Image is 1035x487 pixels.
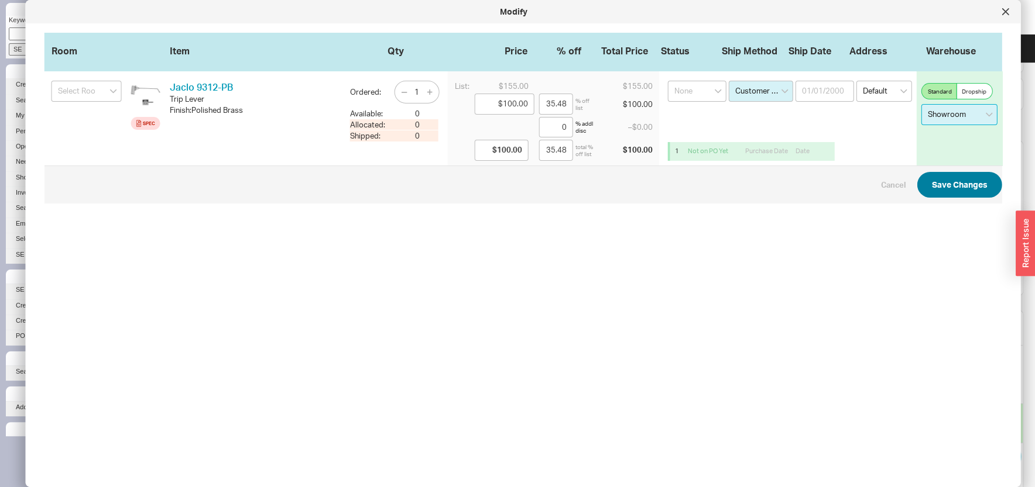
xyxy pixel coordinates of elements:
a: Inventory [6,186,111,199]
div: Users Admin [6,351,111,365]
div: $155.00 [475,81,534,91]
span: Standard [928,87,952,96]
div: Store Settings [6,422,111,436]
span: Save Changes [932,178,988,192]
div: total % off list [573,143,594,157]
input: % [539,140,573,161]
a: Spec [131,117,160,130]
p: Keyword: [9,16,111,27]
a: Create DS PO [6,315,111,327]
div: 1 [675,147,683,156]
a: SE PO Follow Up [6,284,111,296]
div: Ship Method [722,44,786,57]
img: 9312-_JACLO__Catalog_Picture_csge2w [131,81,160,110]
input: 01/01/2000 [796,81,854,102]
a: Show Open Balances [6,171,111,184]
div: % off list [575,97,596,111]
div: % off [532,44,581,57]
input: SE [9,43,27,56]
span: Pending Review [16,127,63,134]
div: Room [52,44,122,55]
button: Cancel [881,179,906,190]
div: Price [468,44,527,57]
div: Orders Admin [6,64,111,78]
div: Status [661,44,719,57]
div: List: [455,81,470,91]
div: Available: [350,108,388,119]
svg: open menu [110,89,117,94]
a: Needs Follow Up(68) [6,156,111,168]
div: Qty [388,44,431,55]
a: Create Standard PO [6,299,111,312]
a: Jaclo 9312-PB [170,81,233,93]
a: PO Search [6,330,111,342]
span: Not on PO Yet [688,147,728,155]
div: $100.00 [593,143,655,157]
div: Spec [143,119,155,128]
div: Products Admin [6,386,111,400]
div: % addl disc [575,120,596,134]
div: 0 [397,130,438,141]
a: My Orders [6,109,111,122]
h1: Search Orders [6,3,111,16]
input: Final Price [475,140,529,161]
div: Modify [32,6,996,18]
input: Select Room [52,81,122,102]
div: 0 [397,119,438,130]
a: Select to Pick [6,233,111,245]
input: Date [790,142,835,160]
div: Shipped: [350,130,388,141]
span: Dropship [962,87,986,96]
div: $155.00 [593,81,655,91]
span: Needs Follow Up [16,158,65,165]
div: Item [170,44,334,55]
a: Create Order [6,78,111,91]
input: % [539,117,573,138]
a: Search Profiles [6,365,111,378]
div: Trip Lever [170,94,341,104]
a: Search Orders [6,94,111,106]
div: Ship Date [789,44,847,57]
div: $100.00 [593,99,655,109]
a: Add/Edit Suppliers [6,401,111,413]
div: – $0.00 [593,122,655,132]
input: % [539,94,573,115]
a: Search Billing [6,202,111,214]
div: Allocated: [350,119,388,130]
div: Address [849,44,905,57]
a: Open Quotes [6,140,111,153]
div: 0 [397,108,438,119]
div: Warehouse [907,44,995,57]
button: Save Changes [917,172,1002,198]
a: SE Quotes [6,248,111,261]
span: Purchase Date [745,147,788,156]
div: Total Price [586,44,648,57]
a: Email Templates [6,217,111,230]
div: Finish : Polished Brass [170,105,341,115]
a: Pending Review(1) [6,125,111,137]
div: Purchase Orders [6,270,111,284]
div: Ordered: [350,77,385,97]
